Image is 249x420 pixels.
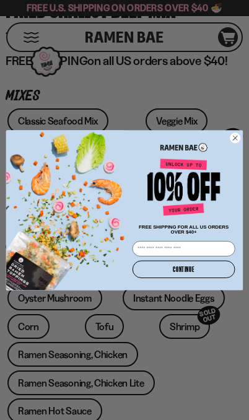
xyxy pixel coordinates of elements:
img: Unlock up to 10% off [146,158,222,217]
img: ce7035ce-2e49-461c-ae4b-8ade7372f32c.png [6,125,130,290]
button: CONTINUE [133,260,235,278]
span: FREE SHIPPING FOR ALL US ORDERS OVER $40+ [139,224,229,234]
button: Close dialog [230,133,240,143]
img: Ramen Bae Logo [160,142,207,152]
